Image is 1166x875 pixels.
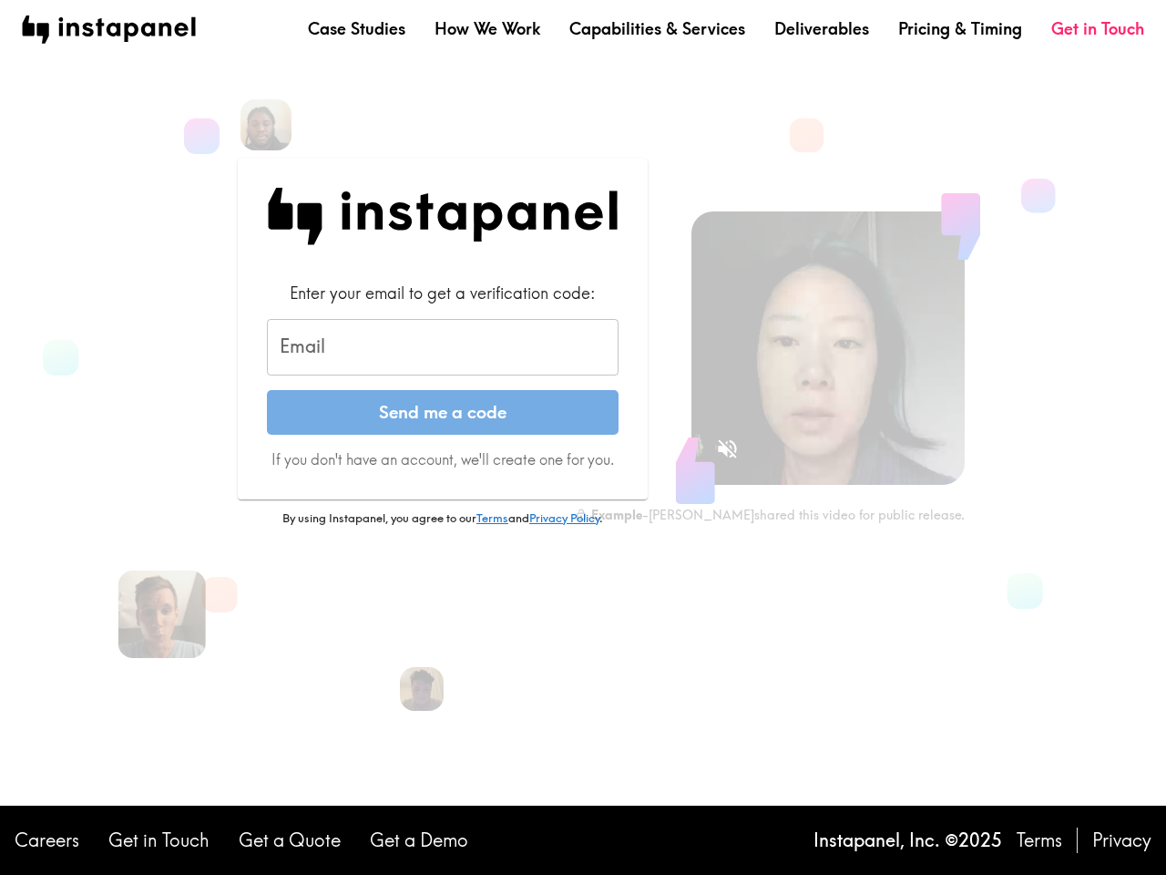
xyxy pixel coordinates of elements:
[267,449,619,469] p: If you don't have an account, we'll create one for you.
[569,17,745,40] a: Capabilities & Services
[898,17,1022,40] a: Pricing & Timing
[1051,17,1144,40] a: Get in Touch
[308,17,405,40] a: Case Studies
[400,667,444,711] img: Liam
[476,510,508,525] a: Terms
[575,507,965,523] div: - [PERSON_NAME] shared this video for public release.
[267,282,619,304] div: Enter your email to get a verification code:
[774,17,869,40] a: Deliverables
[370,828,468,853] a: Get a Demo
[813,828,1002,853] p: Instapanel, Inc. © 2025
[591,507,642,523] b: Example
[118,571,206,658] img: Eric
[267,390,619,436] button: Send me a code
[240,99,291,150] img: Bill
[1017,828,1062,853] a: Terms
[108,828,210,853] a: Get in Touch
[267,188,619,245] img: Instapanel
[529,510,599,525] a: Privacy Policy
[22,15,196,44] img: instapanel
[708,429,747,468] button: Sound is off
[15,828,79,853] a: Careers
[1092,828,1151,853] a: Privacy
[435,17,540,40] a: How We Work
[239,828,341,853] a: Get a Quote
[238,510,648,527] p: By using Instapanel, you agree to our and .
